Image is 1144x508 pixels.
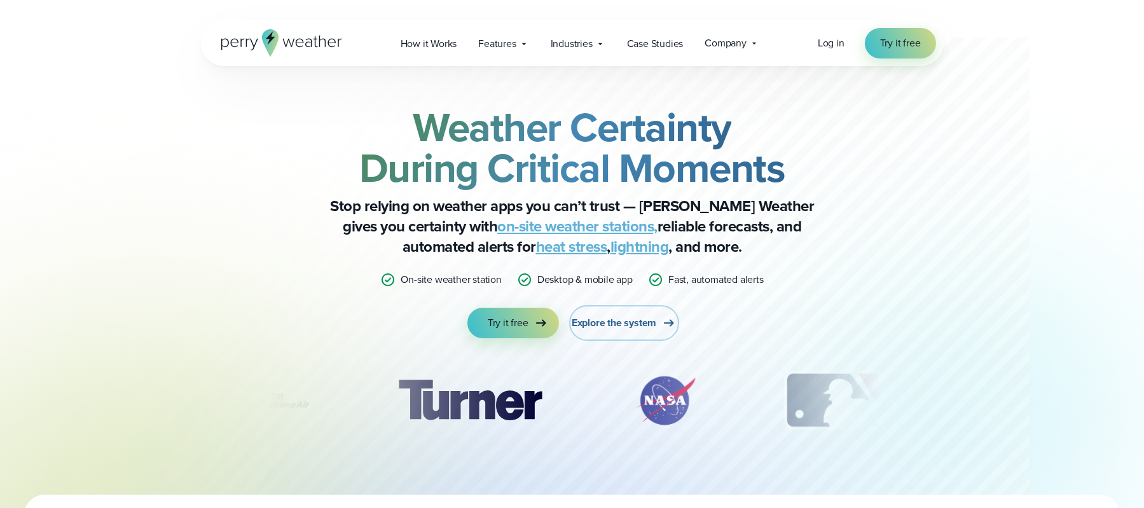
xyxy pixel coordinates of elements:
span: Features [478,36,516,51]
a: lightning [610,235,669,258]
a: Explore the system [572,308,677,338]
a: Log in [818,36,844,51]
a: heat stress [536,235,607,258]
span: Log in [818,36,844,50]
div: 1 of 12 [380,369,560,432]
a: Try it free [467,308,559,338]
a: Case Studies [616,31,694,57]
span: How it Works [401,36,457,51]
p: On-site weather station [401,272,501,287]
strong: Weather Certainty During Critical Moments [359,97,785,198]
img: NASA.svg [621,369,710,432]
span: Try it free [488,315,528,331]
img: Turner-Construction_1.svg [380,369,560,432]
span: Industries [551,36,593,51]
a: Try it free [865,28,936,58]
span: Explore the system [572,315,656,331]
a: How it Works [390,31,468,57]
div: slideshow [265,369,880,439]
img: Amazon-Air-logo.svg [232,369,319,432]
div: 12 of 12 [232,369,319,432]
p: Fast, automated alerts [668,272,764,287]
span: Company [705,36,747,51]
div: 3 of 12 [771,369,906,432]
img: MLB.svg [771,369,906,432]
span: Try it free [880,36,921,51]
p: Desktop & mobile app [537,272,633,287]
a: on-site weather stations, [497,215,658,238]
span: Case Studies [627,36,684,51]
div: 2 of 12 [621,369,710,432]
p: Stop relying on weather apps you can’t trust — [PERSON_NAME] Weather gives you certainty with rel... [318,196,827,257]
